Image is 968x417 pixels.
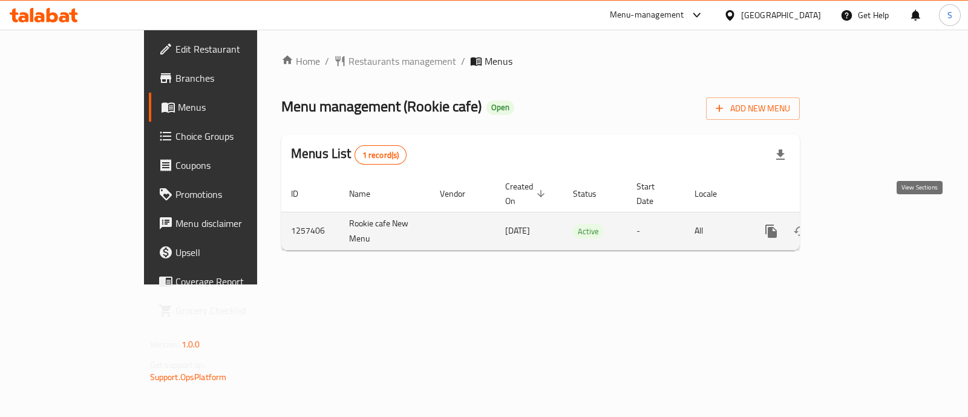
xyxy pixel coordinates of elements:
span: Created On [505,179,549,208]
li: / [461,54,465,68]
span: ID [291,186,314,201]
span: S [947,8,952,22]
span: Promotions [175,187,296,202]
a: Restaurants management [334,54,456,68]
span: Name [349,186,386,201]
a: Promotions [149,180,306,209]
div: Open [486,100,514,115]
a: Grocery Checklist [149,296,306,325]
span: Edit Restaurant [175,42,296,56]
span: Vendor [440,186,481,201]
span: 1.0.0 [181,337,200,352]
span: Choice Groups [175,129,296,143]
a: Menus [149,93,306,122]
span: Restaurants management [348,54,456,68]
a: Upsell [149,238,306,267]
button: Add New Menu [706,97,800,120]
h2: Menus List [291,145,407,165]
span: Active [573,225,604,238]
table: enhanced table [281,176,883,251]
span: Menus [485,54,512,68]
nav: breadcrumb [281,54,800,68]
span: Open [486,102,514,113]
a: Coupons [149,151,306,180]
span: Status [573,186,612,201]
div: Export file [766,140,795,169]
span: Start Date [636,179,670,208]
span: Locale [695,186,733,201]
a: Choice Groups [149,122,306,151]
span: Coupons [175,158,296,172]
span: Upsell [175,245,296,260]
span: Get support on: [150,357,206,373]
td: All [685,212,747,250]
span: 1 record(s) [355,149,407,161]
td: - [627,212,685,250]
span: Menus [178,100,296,114]
span: Branches [175,71,296,85]
span: Version: [150,337,180,352]
button: more [757,217,786,246]
li: / [325,54,329,68]
span: Grocery Checklist [175,303,296,318]
span: [DATE] [505,223,530,238]
a: Edit Restaurant [149,34,306,64]
a: Branches [149,64,306,93]
span: Menu management ( Rookie cafe ) [281,93,482,120]
span: Menu disclaimer [175,216,296,231]
th: Actions [747,176,883,212]
button: Change Status [786,217,815,246]
a: Menu disclaimer [149,209,306,238]
div: [GEOGRAPHIC_DATA] [741,8,821,22]
td: 1257406 [281,212,339,250]
a: Support.OpsPlatform [150,369,227,385]
span: Coverage Report [175,274,296,289]
a: Coverage Report [149,267,306,296]
div: Menu-management [610,8,684,22]
span: Add New Menu [716,101,790,116]
td: Rookie cafe New Menu [339,212,430,250]
div: Total records count [355,145,407,165]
